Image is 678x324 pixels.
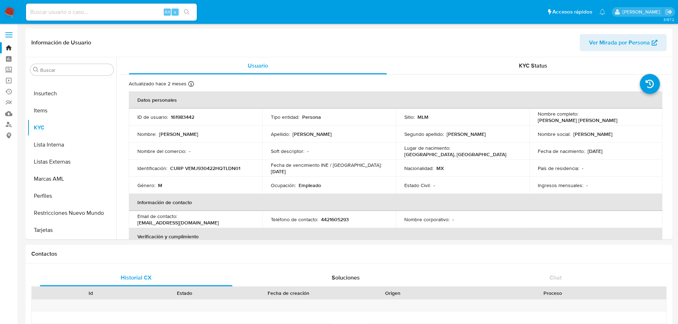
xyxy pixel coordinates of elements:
p: - [307,148,309,154]
p: Nombre social : [538,131,571,137]
div: Fecha de creación [236,290,341,297]
p: [PERSON_NAME] [573,131,613,137]
a: Notificaciones [599,9,605,15]
p: Persona [302,114,321,120]
p: [PERSON_NAME] [293,131,332,137]
button: Listas Externas [27,153,116,170]
p: [PERSON_NAME] [159,131,198,137]
p: Sitio : [404,114,415,120]
button: Insurtech [27,85,116,102]
span: Chat [550,273,562,282]
p: [DATE] [271,168,286,175]
input: Buscar [40,67,111,73]
button: search-icon [179,7,194,17]
button: Items [27,102,116,119]
p: Fecha de vencimiento INE / [GEOGRAPHIC_DATA] : [271,162,382,168]
button: Buscar [33,67,39,73]
p: - [582,165,583,171]
th: Datos personales [129,91,662,108]
span: KYC Status [519,62,547,70]
p: Tipo entidad : [271,114,299,120]
p: Fecha de nacimiento : [538,148,585,154]
button: Marcas AML [27,170,116,187]
span: Ver Mirada por Persona [589,34,650,51]
div: Estado [143,290,226,297]
p: Soft descriptor : [271,148,304,154]
p: Apellido : [271,131,290,137]
span: Usuario [248,62,268,70]
p: - [586,182,588,188]
p: [PERSON_NAME] [PERSON_NAME] [538,117,617,123]
p: MX [436,165,444,171]
h1: Información de Usuario [31,39,91,46]
span: Alt [164,9,170,15]
button: Tarjetas [27,222,116,239]
p: Género : [137,182,155,188]
p: CURP VEMJ930422HQTLDN01 [170,165,240,171]
p: Teléfono de contacto : [271,216,318,223]
p: 4421605293 [321,216,349,223]
p: Lugar de nacimiento : [404,145,450,151]
th: Información de contacto [129,194,662,211]
h1: Contactos [31,250,667,257]
div: Id [49,290,133,297]
p: MLM [417,114,429,120]
p: Ingresos mensuales : [538,182,583,188]
p: Empleado [299,182,321,188]
p: Nombre corporativo : [404,216,450,223]
p: [GEOGRAPHIC_DATA], [GEOGRAPHIC_DATA] [404,151,506,158]
p: Estado Civil : [404,182,431,188]
button: Lista Interna [27,136,116,153]
input: Buscar usuario o caso... [26,7,197,17]
p: Identificación : [137,165,167,171]
span: Accesos rápidos [552,8,592,16]
button: Ver Mirada por Persona [580,34,667,51]
p: Nombre : [137,131,156,137]
div: Origen [351,290,435,297]
a: Salir [665,8,673,16]
p: 161983442 [171,114,194,120]
p: País de residencia : [538,165,579,171]
p: - [189,148,190,154]
span: s [174,9,176,15]
th: Verificación y cumplimiento [129,228,662,245]
div: Proceso [445,290,661,297]
p: marianathalie.grajeda@mercadolibre.com.mx [622,9,663,15]
p: [EMAIL_ADDRESS][DOMAIN_NAME] [137,219,219,226]
p: [PERSON_NAME] [447,131,486,137]
p: Email de contacto : [137,213,177,219]
p: Nombre completo : [538,111,578,117]
p: Segundo apellido : [404,131,444,137]
p: Actualizado hace 2 meses [129,80,186,87]
p: ID de usuario : [137,114,168,120]
p: - [433,182,435,188]
p: - [452,216,454,223]
p: Nacionalidad : [404,165,433,171]
button: Restricciones Nuevo Mundo [27,205,116,222]
p: Nombre del comercio : [137,148,186,154]
button: Perfiles [27,187,116,205]
p: Ocupación : [271,182,296,188]
button: KYC [27,119,116,136]
span: Soluciones [332,273,360,282]
p: M [158,182,162,188]
span: Historial CX [121,273,152,282]
p: [DATE] [588,148,603,154]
